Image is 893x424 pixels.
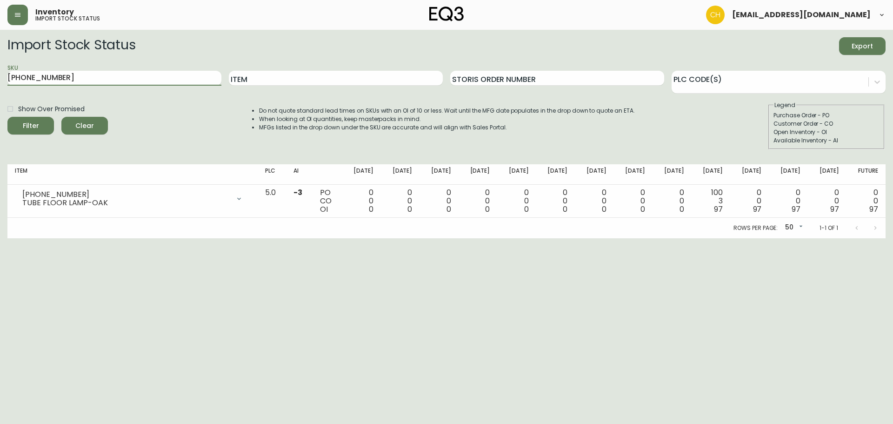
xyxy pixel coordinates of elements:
[773,111,880,120] div: Purchase Order - PO
[738,188,761,214] div: 0 0
[732,11,871,19] span: [EMAIL_ADDRESS][DOMAIN_NAME]
[792,204,800,215] span: 97
[830,204,839,215] span: 97
[22,190,230,199] div: [PHONE_NUMBER]
[7,37,135,55] h2: Import Stock Status
[349,188,373,214] div: 0 0
[259,123,635,132] li: MFGs listed in the drop down under the SKU are accurate and will align with Sales Portal.
[466,188,490,214] div: 0 0
[429,7,464,21] img: logo
[7,117,54,135] button: Filter
[259,107,635,115] li: Do not quote standard lead times on SKUs with an OI of 10 or less. Wait until the MFG date popula...
[773,136,880,145] div: Available Inventory - AI
[773,128,880,136] div: Open Inventory - OI
[699,188,723,214] div: 100 3
[497,164,536,185] th: [DATE]
[536,164,575,185] th: [DATE]
[575,164,613,185] th: [DATE]
[854,188,878,214] div: 0 0
[258,164,286,185] th: PLC
[420,164,458,185] th: [DATE]
[769,164,807,185] th: [DATE]
[459,164,497,185] th: [DATE]
[653,164,691,185] th: [DATE]
[61,117,108,135] button: Clear
[640,204,645,215] span: 0
[846,164,886,185] th: Future
[781,220,805,236] div: 50
[773,120,880,128] div: Customer Order - CO
[563,204,567,215] span: 0
[815,188,839,214] div: 0 0
[730,164,769,185] th: [DATE]
[18,104,85,114] span: Show Over Promised
[505,188,528,214] div: 0 0
[35,8,74,16] span: Inventory
[544,188,567,214] div: 0 0
[258,185,286,218] td: 5.0
[524,204,529,215] span: 0
[680,204,684,215] span: 0
[869,204,878,215] span: 97
[614,164,653,185] th: [DATE]
[320,204,328,215] span: OI
[733,224,778,232] p: Rows per page:
[320,188,335,214] div: PO CO
[15,188,250,209] div: [PHONE_NUMBER]TUBE FLOOR LAMP-OAK
[602,204,606,215] span: 0
[286,164,313,185] th: AI
[22,199,230,207] div: TUBE FLOOR LAMP-OAK
[381,164,420,185] th: [DATE]
[820,224,838,232] p: 1-1 of 1
[342,164,380,185] th: [DATE]
[7,164,258,185] th: Item
[621,188,645,214] div: 0 0
[692,164,730,185] th: [DATE]
[69,120,100,132] span: Clear
[776,188,800,214] div: 0 0
[427,188,451,214] div: 0 0
[846,40,878,52] span: Export
[773,101,796,109] legend: Legend
[839,37,886,55] button: Export
[35,16,100,21] h5: import stock status
[808,164,846,185] th: [DATE]
[485,204,490,215] span: 0
[369,204,373,215] span: 0
[259,115,635,123] li: When looking at OI quantities, keep masterpacks in mind.
[388,188,412,214] div: 0 0
[753,204,762,215] span: 97
[582,188,606,214] div: 0 0
[293,187,302,198] span: -3
[407,204,412,215] span: 0
[706,6,725,24] img: 6288462cea190ebb98a2c2f3c744dd7e
[660,188,684,214] div: 0 0
[446,204,451,215] span: 0
[714,204,723,215] span: 97
[23,120,39,132] div: Filter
